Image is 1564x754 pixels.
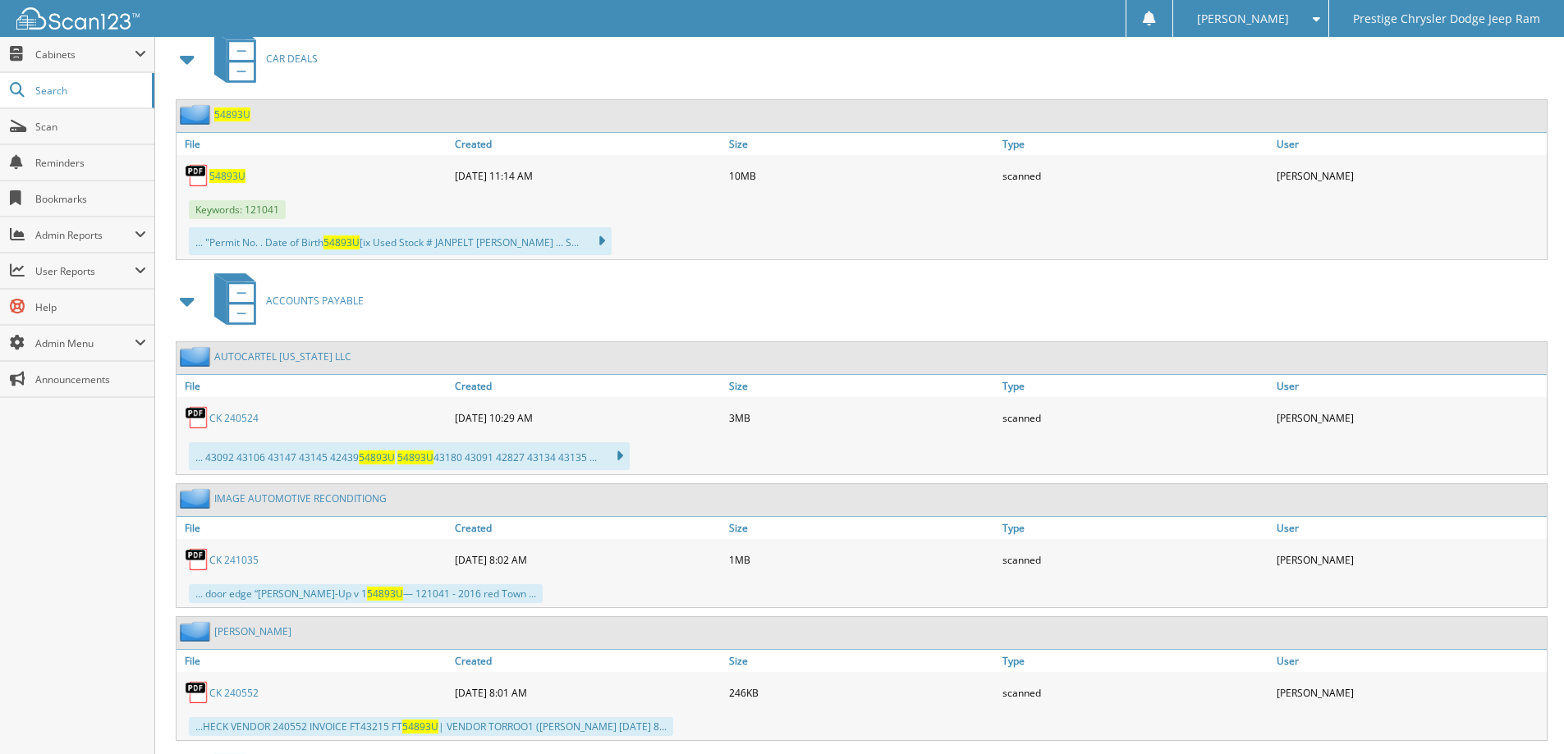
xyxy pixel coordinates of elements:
[725,159,999,192] div: 10MB
[177,133,451,155] a: File
[204,268,364,333] a: ACCOUNTS PAYABLE
[35,156,146,170] span: Reminders
[214,624,291,638] a: [PERSON_NAME]
[998,133,1273,155] a: Type
[177,517,451,539] a: File
[189,200,286,219] span: Keywords: 121041
[189,227,612,255] div: ... "Permit No. . Date of Birth [ix Used Stock # JANPELT [PERSON_NAME] ... S...
[725,401,999,434] div: 3MB
[725,133,999,155] a: Size
[185,405,209,430] img: PDF.png
[185,680,209,705] img: PDF.png
[209,686,259,700] a: CK 240552
[725,543,999,576] div: 1MB
[451,517,725,539] a: Created
[1353,14,1540,24] span: Prestige Chrysler Dodge Jeep Ram
[725,650,999,672] a: Size
[323,235,360,249] span: 54893U
[998,517,1273,539] a: Type
[35,120,146,134] span: Scan
[451,676,725,709] div: [DATE] 8:01 AM
[214,350,351,363] a: AUTOCARTEL [US_STATE] LLC
[451,543,725,576] div: [DATE] 8:02 AM
[180,346,214,367] img: folder2.png
[35,372,146,386] span: Announcements
[189,717,673,736] div: ...HECK VENDOR 240552 INVOICE FT43215 FT | VENDOR TORROO1 ([PERSON_NAME] [DATE] 8...
[209,553,259,567] a: CK 241035
[180,621,214,642] img: folder2.png
[998,676,1273,709] div: scanned
[725,375,999,397] a: Size
[1273,676,1547,709] div: [PERSON_NAME]
[402,720,438,733] span: 54893U
[35,300,146,314] span: Help
[35,336,135,350] span: Admin Menu
[177,375,451,397] a: File
[35,48,135,62] span: Cabinets
[998,401,1273,434] div: scanned
[367,587,403,601] span: 54893U
[35,84,144,98] span: Search
[214,491,387,505] a: IMAGE AUTOMOTIVE RECONDITIONG
[998,375,1273,397] a: Type
[1273,159,1547,192] div: [PERSON_NAME]
[998,650,1273,672] a: Type
[209,411,259,425] a: CK 240524
[451,375,725,397] a: Created
[359,450,395,464] span: 54893U
[266,294,364,308] span: ACCOUNTS PAYABLE
[16,7,140,30] img: scan123-logo-white.svg
[35,192,146,206] span: Bookmarks
[998,543,1273,576] div: scanned
[1482,675,1564,754] iframe: Chat Widget
[266,52,318,66] span: CAR DEALS
[451,159,725,192] div: [DATE] 11:14 AM
[998,159,1273,192] div: scanned
[189,584,543,603] div: ... door edge “[PERSON_NAME]-Up v 1 — 121041 - 2016 red Town ...
[185,163,209,188] img: PDF.png
[209,169,245,183] a: 54893U
[204,26,318,91] a: CAR DEALS
[1273,401,1547,434] div: [PERSON_NAME]
[189,442,630,470] div: ... 43092 43106 43147 43145 42439 43180 43091 42827 43134 43135 ...
[180,104,214,125] img: folder2.png
[1273,543,1547,576] div: [PERSON_NAME]
[1273,517,1547,539] a: User
[1273,375,1547,397] a: User
[451,401,725,434] div: [DATE] 10:29 AM
[451,133,725,155] a: Created
[1273,650,1547,672] a: User
[177,650,451,672] a: File
[1273,133,1547,155] a: User
[35,228,135,242] span: Admin Reports
[397,450,433,464] span: 54893U
[725,676,999,709] div: 246KB
[35,264,135,278] span: User Reports
[180,488,214,509] img: folder2.png
[451,650,725,672] a: Created
[214,107,250,121] a: 54893U
[1197,14,1289,24] span: [PERSON_NAME]
[185,547,209,572] img: PDF.png
[725,517,999,539] a: Size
